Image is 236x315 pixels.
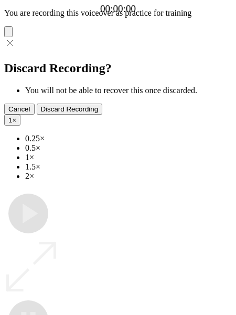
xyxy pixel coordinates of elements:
li: You will not be able to recover this once discarded. [25,86,232,95]
h2: Discard Recording? [4,61,232,75]
li: 1× [25,153,232,162]
li: 2× [25,172,232,181]
li: 1.5× [25,162,232,172]
a: 00:00:00 [100,3,136,15]
button: Cancel [4,104,35,115]
button: 1× [4,115,20,126]
li: 0.25× [25,134,232,143]
button: Discard Recording [37,104,103,115]
span: 1 [8,116,12,124]
p: You are recording this voiceover as practice for training [4,8,232,18]
li: 0.5× [25,143,232,153]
